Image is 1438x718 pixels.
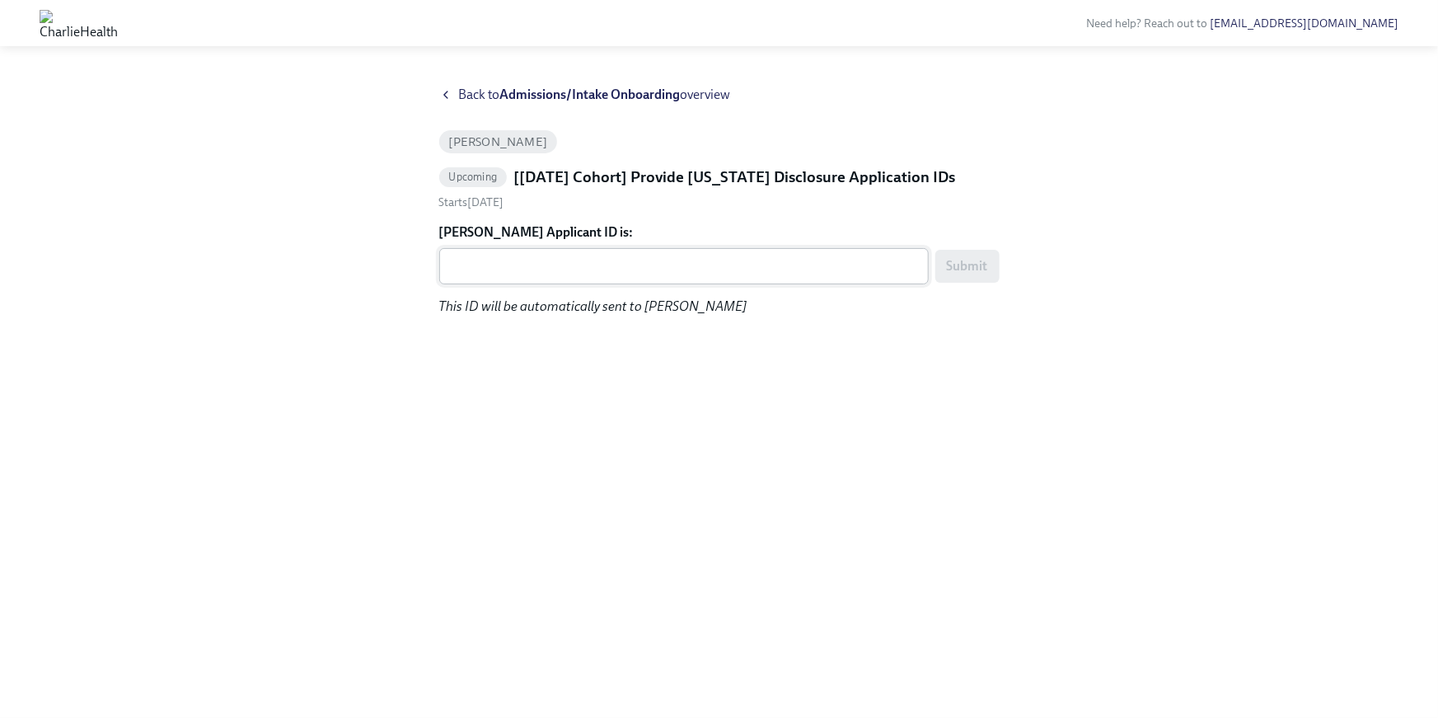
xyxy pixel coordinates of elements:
strong: Admissions/Intake Onboarding [500,87,681,102]
span: Upcoming [439,171,508,183]
label: [PERSON_NAME] Applicant ID is: [439,223,1000,242]
span: Need help? Reach out to [1086,16,1398,31]
span: Wednesday, August 20th 2025, 10:00 am [439,195,504,209]
span: Back to overview [459,86,731,104]
img: CharlieHealth [40,10,118,36]
span: [PERSON_NAME] [439,136,558,148]
h5: [[DATE] Cohort] Provide [US_STATE] Disclosure Application IDs [513,167,955,188]
a: Back toAdmissions/Intake Onboardingoverview [439,86,1000,104]
em: This ID will be automatically sent to [PERSON_NAME] [439,298,748,314]
a: [EMAIL_ADDRESS][DOMAIN_NAME] [1210,16,1398,31]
